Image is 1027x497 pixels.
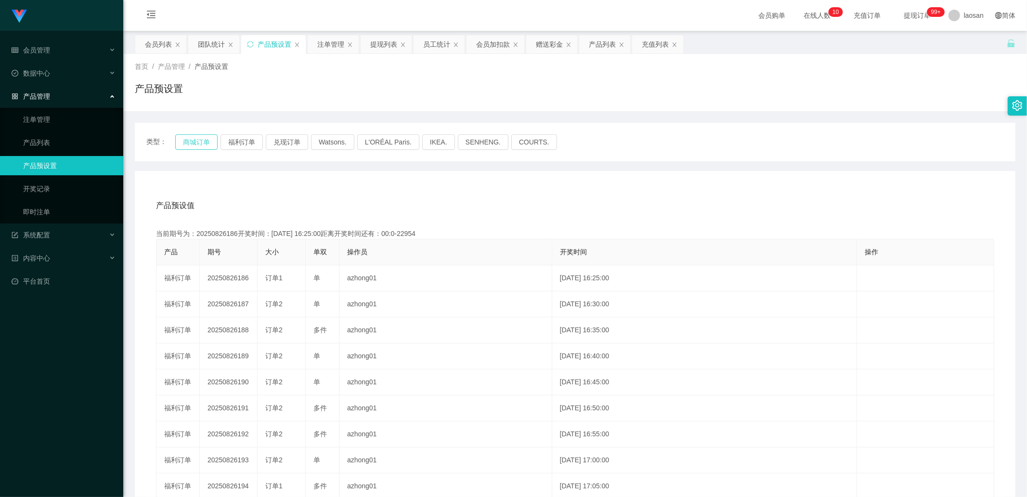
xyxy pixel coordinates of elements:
td: azhong01 [339,291,552,317]
div: 团队统计 [198,35,225,53]
p: 0 [836,7,839,17]
td: 福利订单 [156,265,200,291]
td: 20250826190 [200,369,258,395]
span: 订单1 [265,482,283,490]
i: 图标: check-circle-o [12,70,18,77]
i: 图标: close [566,42,572,48]
span: 会员管理 [12,46,50,54]
span: 产品 [164,248,178,256]
button: COURTS. [511,134,557,150]
a: 开奖记录 [23,179,116,198]
td: [DATE] 16:50:00 [552,395,857,421]
td: azhong01 [339,421,552,447]
i: 图标: close [672,42,677,48]
td: [DATE] 16:55:00 [552,421,857,447]
i: 图标: form [12,232,18,238]
td: 福利订单 [156,343,200,369]
span: 大小 [265,248,279,256]
span: 充值订单 [849,12,886,19]
span: 订单2 [265,326,283,334]
i: 图标: close [453,42,459,48]
span: 订单2 [265,430,283,438]
i: 图标: global [995,12,1002,19]
span: 订单2 [265,378,283,386]
span: 订单2 [265,352,283,360]
button: 兑现订单 [266,134,308,150]
div: 赠送彩金 [536,35,563,53]
span: 内容中心 [12,254,50,262]
i: 图标: appstore-o [12,93,18,100]
td: [DATE] 16:25:00 [552,265,857,291]
span: 产品管理 [158,63,185,70]
div: 充值列表 [642,35,669,53]
td: 20250826189 [200,343,258,369]
span: 订单2 [265,404,283,412]
span: 提现订单 [899,12,936,19]
span: 单 [313,456,320,464]
td: azhong01 [339,317,552,343]
button: IKEA. [422,134,455,150]
span: 产品预设值 [156,200,195,211]
span: 单 [313,352,320,360]
div: 会员列表 [145,35,172,53]
span: 操作 [865,248,878,256]
td: 福利订单 [156,291,200,317]
span: 开奖时间 [560,248,587,256]
i: 图标: table [12,47,18,53]
i: 图标: close [294,42,300,48]
td: 20250826193 [200,447,258,473]
span: 系统配置 [12,231,50,239]
td: azhong01 [339,343,552,369]
span: 操作员 [347,248,367,256]
div: 员工统计 [423,35,450,53]
span: 多件 [313,404,327,412]
td: 20250826188 [200,317,258,343]
td: azhong01 [339,395,552,421]
button: Watsons. [311,134,354,150]
span: 数据中心 [12,69,50,77]
span: / [189,63,191,70]
a: 注单管理 [23,110,116,129]
td: [DATE] 17:00:00 [552,447,857,473]
i: 图标: menu-fold [135,0,168,31]
i: 图标: close [513,42,519,48]
i: 图标: close [400,42,406,48]
span: / [152,63,154,70]
span: 产品预设置 [195,63,228,70]
span: 多件 [313,430,327,438]
img: logo.9652507e.png [12,10,27,23]
div: 注单管理 [317,35,344,53]
sup: 977 [927,7,945,17]
i: 图标: sync [247,41,254,48]
i: 图标: close [619,42,624,48]
td: [DATE] 16:30:00 [552,291,857,317]
td: 福利订单 [156,421,200,447]
a: 图标: dashboard平台首页 [12,272,116,291]
i: 图标: close [175,42,181,48]
span: 多件 [313,482,327,490]
td: 20250826186 [200,265,258,291]
h1: 产品预设置 [135,81,183,96]
div: 当前期号为：20250826186开奖时间：[DATE] 16:25:00距离开奖时间还有：00:0-22954 [156,229,994,239]
td: [DATE] 16:45:00 [552,369,857,395]
td: azhong01 [339,369,552,395]
button: L'ORÉAL Paris. [357,134,419,150]
td: 20250826187 [200,291,258,317]
span: 期号 [208,248,221,256]
i: 图标: unlock [1007,39,1015,48]
span: 多件 [313,326,327,334]
td: 福利订单 [156,369,200,395]
td: 20250826192 [200,421,258,447]
span: 单双 [313,248,327,256]
div: 提现列表 [370,35,397,53]
td: 福利订单 [156,395,200,421]
i: 图标: close [347,42,353,48]
span: 单 [313,274,320,282]
td: [DATE] 16:35:00 [552,317,857,343]
span: 订单1 [265,274,283,282]
td: 福利订单 [156,317,200,343]
span: 单 [313,300,320,308]
span: 类型： [146,134,175,150]
span: 单 [313,378,320,386]
button: 商城订单 [175,134,218,150]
